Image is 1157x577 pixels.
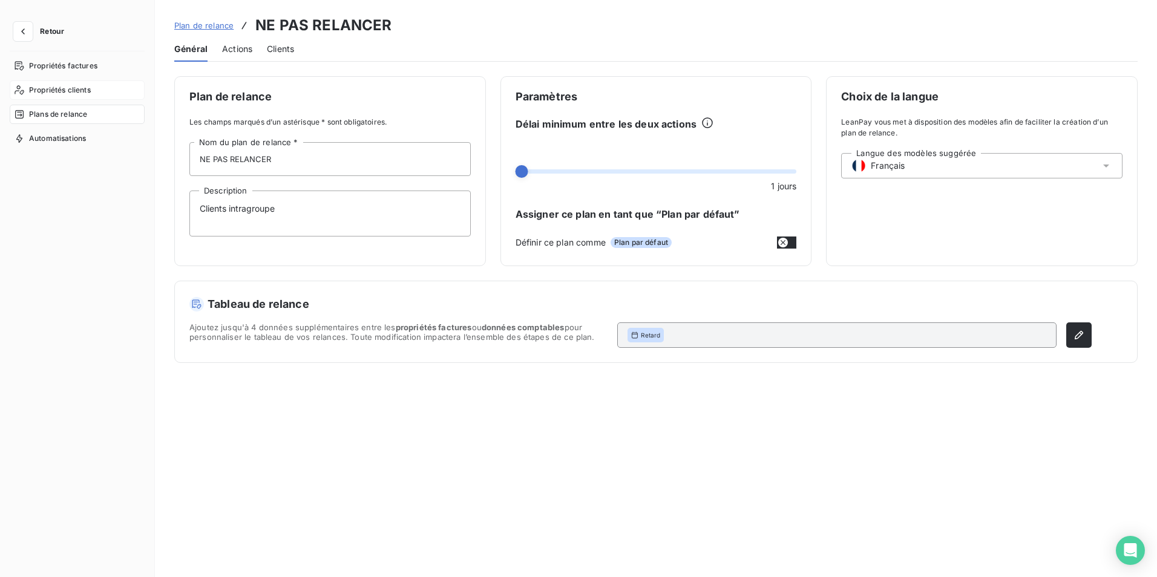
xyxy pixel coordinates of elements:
a: Propriétés factures [10,56,145,76]
span: Délai minimum entre les deux actions [516,117,696,131]
div: Open Intercom Messenger [1116,536,1145,565]
span: données comptables [482,322,565,332]
span: LeanPay vous met à disposition des modèles afin de faciliter la création d’un plan de relance. [841,117,1123,139]
span: Les champs marqués d’un astérisque * sont obligatoires. [189,117,471,128]
a: Plans de relance [10,105,145,124]
span: Général [174,43,208,55]
span: Français [871,160,905,172]
span: Propriétés factures [29,60,97,71]
a: Plan de relance [174,19,234,31]
span: Plans de relance [29,109,87,120]
input: placeholder [189,142,471,176]
span: Plan par défaut [611,237,672,248]
span: Plan de relance [189,91,471,102]
span: Définir ce plan comme [516,236,606,249]
span: propriétés factures [396,322,472,332]
span: Propriétés clients [29,85,91,96]
h3: NE PAS RELANCER [255,15,392,36]
span: Retard [641,331,660,339]
span: Actions [222,43,252,55]
span: Assigner ce plan en tant que “Plan par défaut” [516,207,797,221]
span: Plan de relance [174,21,234,30]
span: Retour [40,28,64,35]
span: Ajoutez jusqu'à 4 données supplémentaires entre les ou pour personnaliser le tableau de vos relan... [189,322,608,348]
a: Propriétés clients [10,80,145,100]
span: Automatisations [29,133,86,144]
button: Retour [10,22,74,41]
a: Automatisations [10,129,145,148]
span: Choix de la langue [841,91,1123,102]
span: Clients [267,43,294,55]
span: 1 jours [771,180,796,192]
textarea: Clients intragroupe [189,191,471,236]
span: Paramètres [516,91,797,102]
h5: Tableau de relance [189,296,1092,313]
